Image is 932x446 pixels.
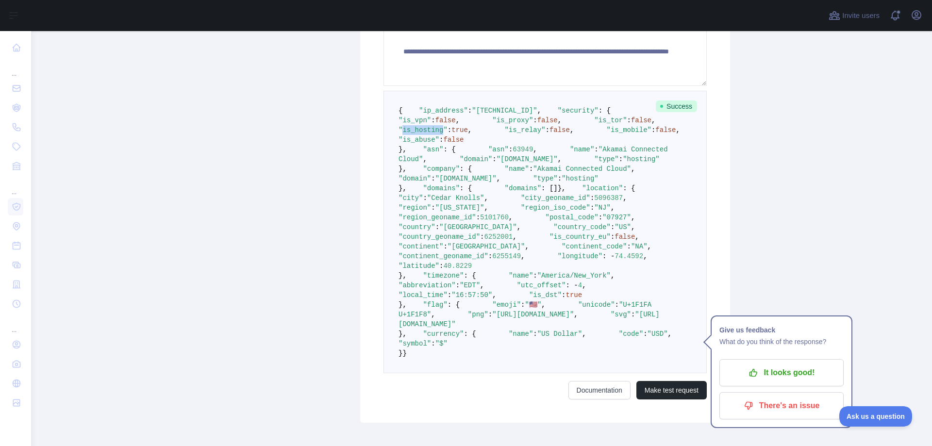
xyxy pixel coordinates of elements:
span: "local_time" [399,291,448,299]
span: : [611,223,615,231]
span: , [611,204,615,212]
span: "[URL][DOMAIN_NAME]" [492,311,574,318]
span: "[TECHNICAL_ID]" [472,107,537,115]
span: , [631,223,635,231]
span: "emoji" [492,301,521,309]
span: "unicode" [578,301,615,309]
span: : [627,243,631,250]
span: : [643,330,647,338]
span: : [545,126,549,134]
span: "is_country_eu" [549,233,611,241]
div: ... [8,58,23,78]
span: }, [399,165,407,173]
span: "latitude" [399,262,439,270]
span: 6252001 [484,233,513,241]
span: "name" [509,330,533,338]
button: Make test request [636,381,707,399]
span: "[GEOGRAPHIC_DATA]" [439,223,517,231]
span: { [399,107,402,115]
span: "continent_code" [562,243,627,250]
span: : [590,204,594,212]
span: : [631,311,635,318]
span: "NJ" [594,204,611,212]
span: "[US_STATE]" [435,204,484,212]
span: "16:57:50" [451,291,492,299]
span: : [599,214,602,221]
span: "Akamai Connected Cloud" [533,165,631,173]
span: true [566,291,582,299]
span: "png" [468,311,488,318]
span: "Cedar Knolls" [427,194,484,202]
span: "is_abuse" [399,136,439,144]
span: "country_geoname_id" [399,233,480,241]
span: "type" [594,155,618,163]
span: : [651,126,655,134]
span: , [525,243,529,250]
iframe: Toggle Customer Support [839,406,913,427]
span: "hosting" [623,155,660,163]
span: , [574,311,578,318]
span: "[DOMAIN_NAME]" [435,175,497,182]
span: "name" [504,165,529,173]
span: "is_relay" [504,126,545,134]
span: , [537,107,541,115]
span: "$" [435,340,448,347]
span: , [456,116,460,124]
span: : [431,116,435,124]
span: true [451,126,468,134]
span: "timezone" [423,272,464,280]
span: , [431,311,435,318]
p: There's an issue [727,397,836,414]
h1: Give us feedback [719,324,844,336]
span: , [492,291,496,299]
span: "region" [399,204,431,212]
span: : [562,291,566,299]
span: "continent_geoname_id" [399,252,488,260]
span: }, [399,272,407,280]
span: , [423,155,427,163]
span: }, [399,184,407,192]
span: , [521,252,525,260]
span: , [468,126,472,134]
span: "svg" [611,311,631,318]
span: : [533,330,537,338]
span: false [443,136,464,144]
span: : [439,136,443,144]
span: : { [443,146,455,153]
span: : [627,116,631,124]
span: , [623,194,627,202]
span: "name" [570,146,594,153]
span: 4 [578,281,582,289]
span: "🇺🇸" [525,301,542,309]
span: : [488,252,492,260]
button: There's an issue [719,392,844,419]
span: "location" [582,184,623,192]
span: "symbol" [399,340,431,347]
span: "currency" [423,330,464,338]
span: 6255149 [492,252,521,260]
span: , [480,281,484,289]
span: "continent" [399,243,443,250]
span: "postal_code" [545,214,598,221]
span: : { [460,184,472,192]
span: "is_vpn" [399,116,431,124]
span: , [611,272,615,280]
span: : [439,262,443,270]
span: "is_dst" [529,291,562,299]
span: false [655,126,676,134]
span: "city_geoname_id" [521,194,590,202]
span: 5096387 [594,194,623,202]
span: "domain" [399,175,431,182]
span: 74.4592 [615,252,643,260]
span: "US" [615,223,631,231]
span: } [399,349,402,357]
span: : [435,223,439,231]
span: : [492,155,496,163]
span: "flag" [423,301,447,309]
span: "type" [533,175,557,182]
span: : [476,214,480,221]
span: , [509,214,513,221]
span: , [631,214,635,221]
span: : [615,301,619,309]
span: , [582,330,586,338]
